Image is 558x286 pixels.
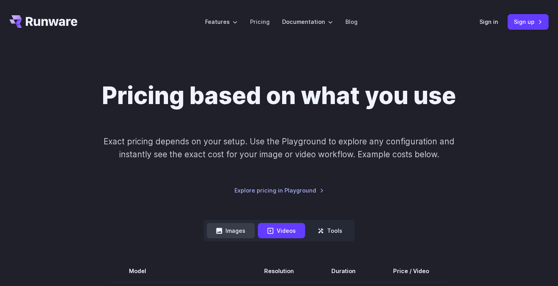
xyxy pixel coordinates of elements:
h1: Pricing based on what you use [102,81,456,110]
a: Sign up [508,14,549,29]
th: Model [110,260,245,282]
th: Price / Video [374,260,448,282]
label: Documentation [282,17,333,26]
a: Blog [345,17,358,26]
button: Tools [308,223,352,238]
th: Resolution [245,260,313,282]
button: Videos [258,223,305,238]
p: Exact pricing depends on your setup. Use the Playground to explore any configuration and instantl... [90,135,468,161]
a: Sign in [479,17,498,26]
button: Images [207,223,255,238]
a: Pricing [250,17,270,26]
a: Go to / [9,15,77,28]
th: Duration [313,260,374,282]
a: Explore pricing in Playground [234,186,324,195]
label: Features [205,17,238,26]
